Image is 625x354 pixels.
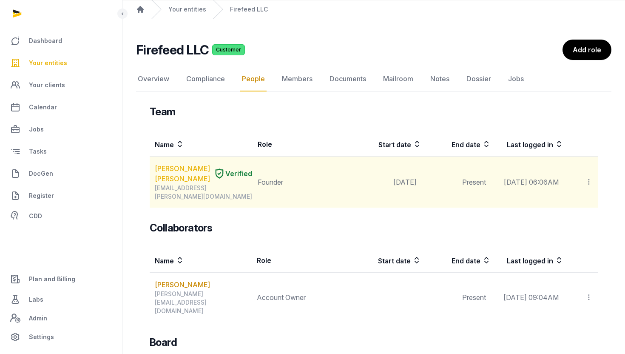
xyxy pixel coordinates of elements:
[155,184,252,201] div: [EMAIL_ADDRESS][PERSON_NAME][DOMAIN_NAME]
[136,42,209,57] h2: Firefeed LLC
[150,336,177,349] h3: Board
[7,208,115,225] a: CDD
[155,280,210,290] a: [PERSON_NAME]
[29,146,47,157] span: Tasks
[150,132,253,157] th: Name
[7,53,115,73] a: Your entities
[252,248,351,273] th: Role
[562,40,611,60] a: Add role
[185,67,227,91] a: Compliance
[29,211,42,221] span: CDD
[491,248,564,273] th: Last logged in
[422,132,491,157] th: End date
[168,5,206,14] a: Your entities
[155,290,251,315] div: [PERSON_NAME][EMAIL_ADDRESS][DOMAIN_NAME]
[212,44,245,55] span: Customer
[429,67,451,91] a: Notes
[240,67,267,91] a: People
[7,310,115,327] a: Admin
[29,102,57,112] span: Calendar
[7,97,115,117] a: Calendar
[351,248,421,273] th: Start date
[7,163,115,184] a: DocGen
[253,157,352,208] td: Founder
[253,132,352,157] th: Role
[150,248,252,273] th: Name
[29,80,65,90] span: Your clients
[280,67,314,91] a: Members
[352,157,422,208] td: [DATE]
[491,132,564,157] th: Last logged in
[150,221,212,235] h3: Collaborators
[7,289,115,310] a: Labs
[7,141,115,162] a: Tasks
[7,327,115,347] a: Settings
[504,178,559,186] span: [DATE] 06:06AM
[29,168,53,179] span: DocGen
[29,58,67,68] span: Your entities
[503,293,559,302] span: [DATE] 09:04AM
[421,248,491,273] th: End date
[29,274,75,284] span: Plan and Billing
[136,67,611,91] nav: Tabs
[7,31,115,51] a: Dashboard
[506,67,526,91] a: Jobs
[29,124,44,134] span: Jobs
[462,293,486,302] span: Present
[136,67,171,91] a: Overview
[465,67,493,91] a: Dossier
[29,191,54,201] span: Register
[381,67,415,91] a: Mailroom
[150,105,176,119] h3: Team
[7,75,115,95] a: Your clients
[328,67,368,91] a: Documents
[7,119,115,140] a: Jobs
[29,313,47,323] span: Admin
[7,186,115,206] a: Register
[230,5,268,14] a: Firefeed LLC
[352,132,422,157] th: Start date
[252,273,351,323] td: Account Owner
[155,163,210,184] a: [PERSON_NAME] [PERSON_NAME]
[29,294,43,305] span: Labs
[7,269,115,289] a: Plan and Billing
[29,332,54,342] span: Settings
[29,36,62,46] span: Dashboard
[462,178,486,186] span: Present
[225,168,252,179] span: Verified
